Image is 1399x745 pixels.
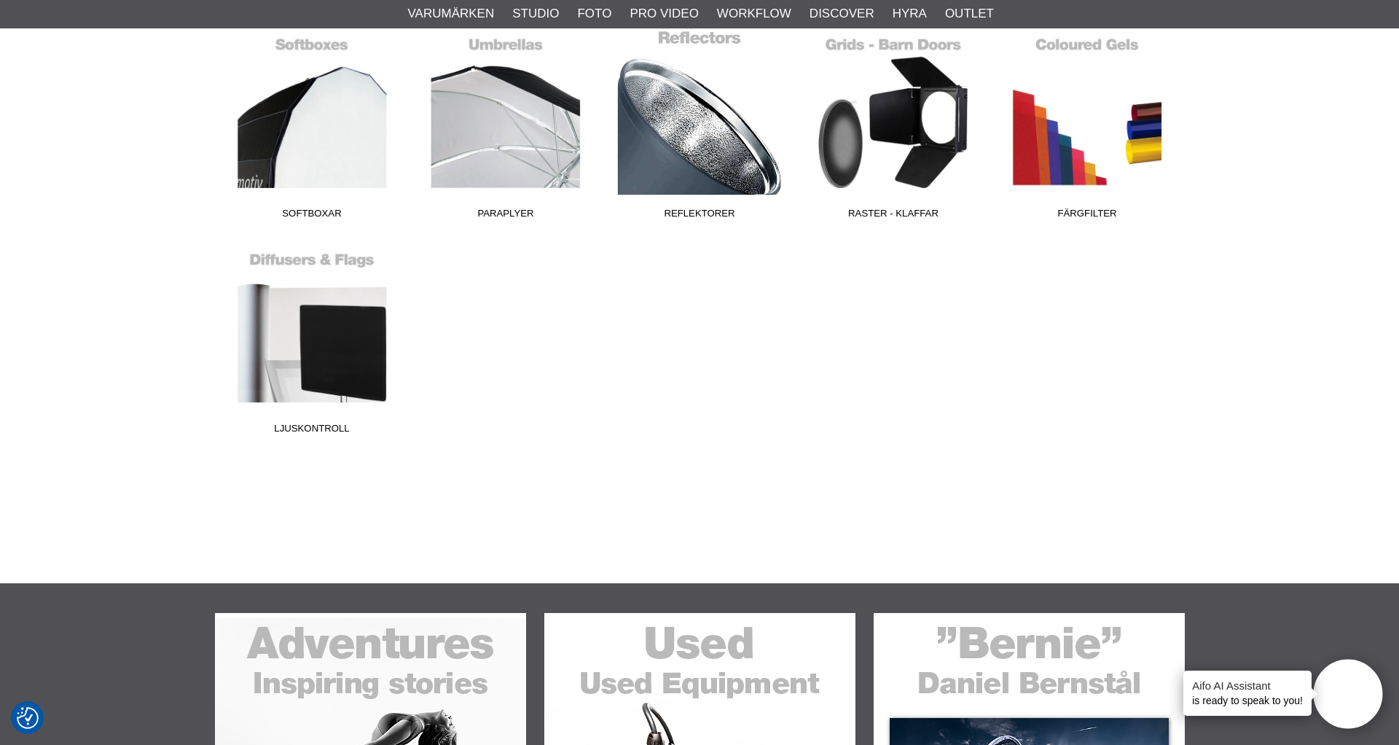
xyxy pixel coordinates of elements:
a: Workflow [717,4,791,23]
span: Ljuskontroll [215,421,409,441]
a: Paraplyer [409,29,603,226]
span: Färgfilter [990,206,1184,226]
a: Softboxar [215,29,409,226]
h4: Aifo AI Assistant [1192,678,1303,693]
span: Reflektorer [603,206,796,226]
div: is ready to speak to you! [1183,671,1312,716]
span: Raster - Klaffar [796,206,990,226]
span: Softboxar [215,206,409,226]
a: Färgfilter [990,29,1184,226]
button: Samtyckesinställningar [17,705,39,731]
a: Pro Video [630,4,698,23]
a: Studio [512,4,559,23]
a: Raster - Klaffar [796,29,990,226]
a: Varumärken [408,4,495,23]
a: Foto [577,4,611,23]
a: Reflektorer [603,29,796,226]
a: Discover [810,4,874,23]
img: Revisit consent button [17,707,39,729]
a: Hyra [893,4,927,23]
a: Outlet [945,4,994,23]
span: Paraplyer [409,206,603,226]
a: Ljuskontroll [215,244,409,441]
